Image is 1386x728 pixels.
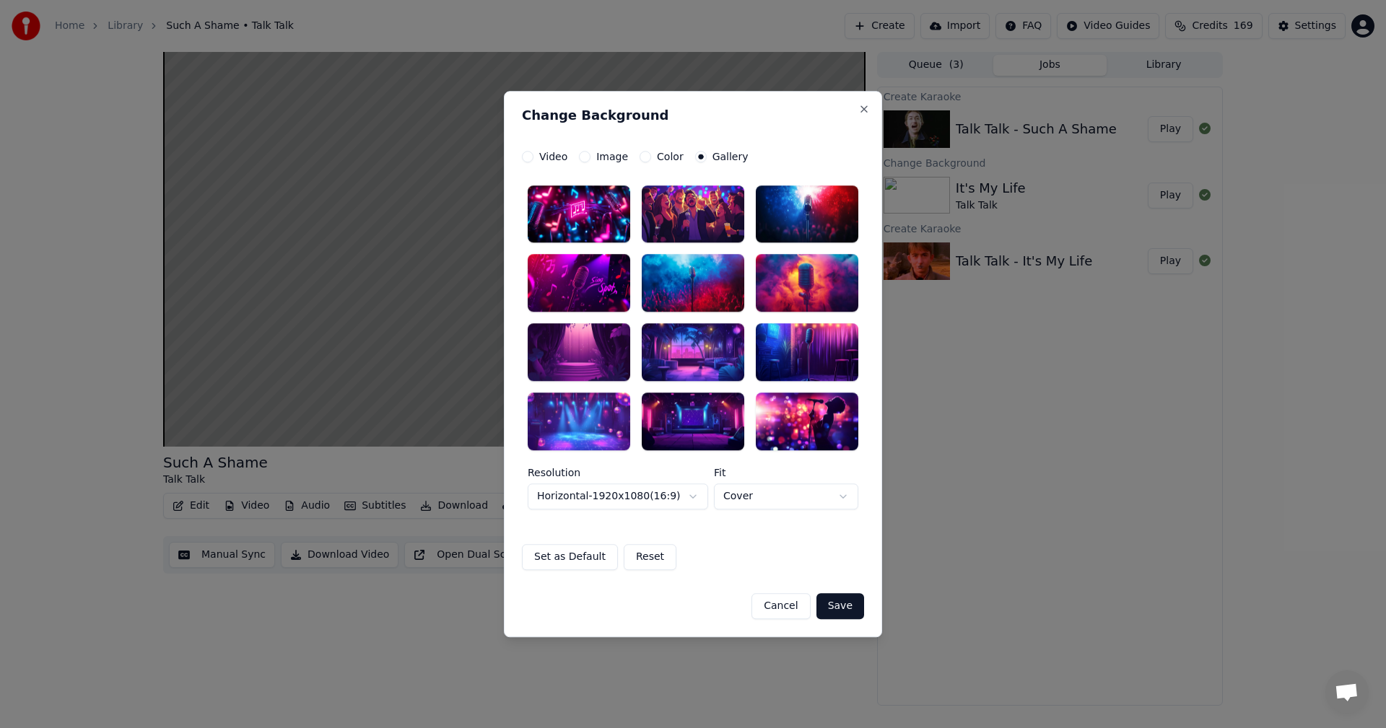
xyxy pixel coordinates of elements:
[528,468,708,478] label: Resolution
[522,109,864,122] h2: Change Background
[714,468,858,478] label: Fit
[751,593,810,619] button: Cancel
[596,152,628,162] label: Image
[522,544,618,570] button: Set as Default
[712,152,749,162] label: Gallery
[816,593,864,619] button: Save
[539,152,567,162] label: Video
[624,544,676,570] button: Reset
[657,152,684,162] label: Color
